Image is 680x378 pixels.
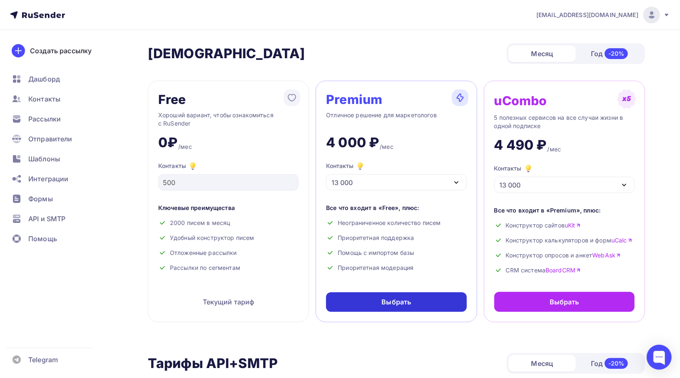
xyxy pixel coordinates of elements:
div: 13 000 [500,180,521,190]
div: Месяц [508,355,576,372]
a: WebAsk [592,251,621,259]
div: Все что входит в «Premium», плюс: [494,206,635,215]
div: 4 490 ₽ [494,137,547,153]
div: Помощь с импортом базы [326,249,466,257]
span: Telegram [28,355,58,365]
div: Год [576,45,643,62]
a: uCalc [611,236,633,245]
div: Отличное решение для маркетологов [326,111,466,128]
a: Отправители [7,131,106,147]
div: 2000 писем в месяц [158,219,299,227]
a: Шаблоны [7,151,106,167]
a: [EMAIL_ADDRESS][DOMAIN_NAME] [536,7,670,23]
div: Контакты [326,161,365,171]
div: Удобный конструктор писем [158,234,299,242]
div: Неограниченное количество писем [326,219,466,227]
a: BoardCRM [545,266,581,274]
div: Хороший вариант, чтобы ознакомиться с RuSender [158,111,299,128]
span: API и SMTP [28,214,65,224]
span: Интеграции [28,174,68,184]
a: Формы [7,190,106,207]
a: Контакты [7,91,106,107]
a: Рассылки [7,111,106,127]
button: Контакты 13 000 [494,163,635,193]
div: Все что входит в «Free», плюс: [326,204,466,212]
span: Шаблоны [28,154,60,164]
div: Premium [326,93,382,106]
span: Конструктор калькуляторов и форм [506,236,633,245]
div: /мес [178,143,192,151]
div: Месяц [508,45,576,62]
a: Дашборд [7,71,106,87]
div: Приоритетная поддержка [326,234,466,242]
div: Отложенные рассылки [158,249,299,257]
button: Контакты 13 000 [326,161,466,190]
div: Контакты [494,163,533,173]
div: 5 полезных сервисов на все случаи жизни в одной подписке [494,114,635,130]
div: 4 000 ₽ [326,134,379,151]
span: Формы [28,194,53,204]
span: Отправители [28,134,72,144]
span: Рассылки [28,114,61,124]
div: Контакты [158,161,299,171]
div: uCombo [494,94,547,107]
div: Создать рассылку [30,46,92,56]
div: 0₽ [158,134,177,151]
span: [EMAIL_ADDRESS][DOMAIN_NAME] [536,11,638,19]
div: Приоритетная модерация [326,264,466,272]
div: /мес [548,145,561,153]
div: -20% [605,358,628,369]
span: Конструктор сайтов [506,221,581,230]
div: 13 000 [331,178,353,188]
span: Дашборд [28,74,60,84]
h2: Тарифы API+SMTP [148,355,278,372]
span: Помощь [28,234,57,244]
div: Год [576,355,643,372]
h2: [DEMOGRAPHIC_DATA] [148,45,305,62]
div: Ключевые преимущества [158,204,299,212]
div: /мес [380,143,394,151]
div: Рассылки по сегментам [158,264,299,272]
div: -20% [605,48,628,59]
div: Выбрать [550,297,579,307]
span: Контакты [28,94,60,104]
div: Free [158,93,186,106]
div: Выбрать [382,297,411,307]
span: CRM система [506,266,581,274]
span: Конструктор опросов и анкет [506,251,621,259]
div: Текущий тариф [158,292,299,312]
a: uKit [565,221,581,230]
